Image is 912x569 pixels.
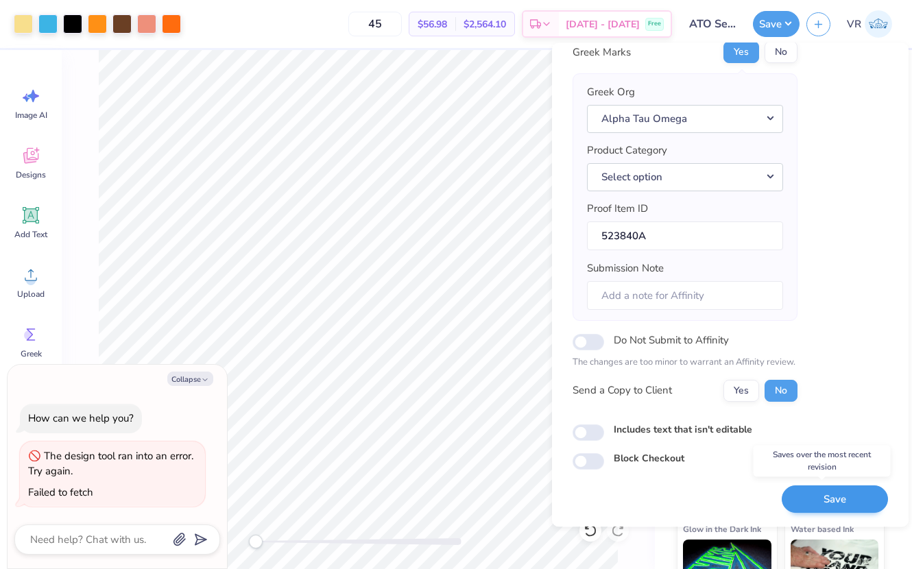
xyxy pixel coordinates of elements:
div: Saves over the most recent revision [754,445,891,476]
label: Product Category [587,143,667,159]
span: Free [648,19,661,29]
button: Alpha Tau Omega [587,105,783,133]
span: Designs [16,169,46,180]
input: Add a note for Affinity [587,281,783,311]
label: Block Checkout [614,451,684,465]
button: Save [753,11,800,37]
label: Do Not Submit to Affinity [614,332,729,350]
span: Image AI [15,110,47,121]
button: Collapse [167,372,213,386]
button: Save [782,485,888,513]
div: The design tool ran into an error. Try again. [28,449,193,479]
span: $2,564.10 [464,17,506,32]
div: Greek Marks [573,45,631,60]
div: Failed to fetch [28,485,93,499]
div: How can we help you? [28,411,134,425]
button: Select option [587,163,783,191]
span: Water based Ink [791,522,854,536]
button: Yes [723,380,759,402]
p: The changes are too minor to warrant an Affinity review. [573,356,797,370]
span: Glow in the Dark Ink [683,522,761,536]
span: Upload [17,289,45,300]
span: VR [847,16,861,32]
button: Yes [723,42,759,64]
span: [DATE] - [DATE] [566,17,640,32]
label: Includes text that isn't editable [614,422,752,437]
div: Accessibility label [249,535,263,548]
input: Untitled Design [679,10,746,38]
label: Proof Item ID [587,202,648,217]
div: Send a Copy to Client [573,383,672,399]
img: Val Rhey Lodueta [865,10,892,38]
input: – – [348,12,402,36]
button: No [765,380,797,402]
span: $56.98 [418,17,447,32]
a: VR [841,10,898,38]
span: Add Text [14,229,47,240]
button: No [765,42,797,64]
label: Greek Org [587,85,635,101]
span: Greek [21,348,42,359]
label: Submission Note [587,261,664,277]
